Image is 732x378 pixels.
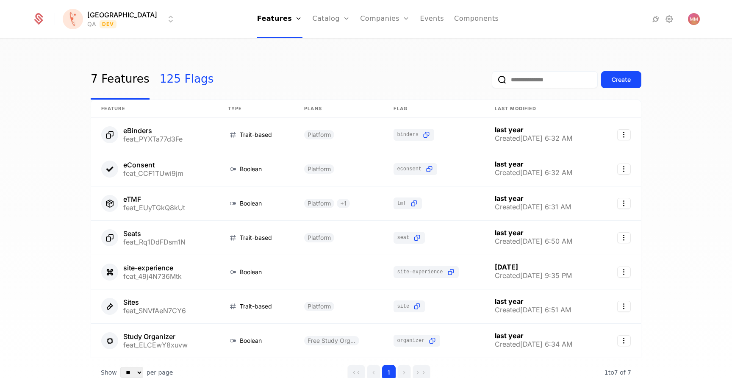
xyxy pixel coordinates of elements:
[120,367,143,378] select: Select page size
[294,100,383,118] th: Plans
[87,10,157,20] span: [GEOGRAPHIC_DATA]
[91,100,218,118] th: Feature
[101,368,117,377] span: Show
[651,14,661,24] a: Integrations
[617,267,631,278] button: Select action
[617,198,631,209] button: Select action
[87,20,96,28] div: QA
[63,9,83,29] img: Florence
[65,10,176,28] button: Select environment
[617,301,631,312] button: Select action
[612,75,631,84] div: Create
[485,100,601,118] th: Last Modified
[383,100,485,118] th: Flag
[147,368,173,377] span: per page
[688,13,700,25] img: Marko Milosavljevic
[160,60,214,100] a: 125 Flags
[688,13,700,25] button: Open user button
[601,71,641,88] button: Create
[218,100,294,118] th: Type
[617,335,631,346] button: Select action
[91,60,150,100] a: 7 Features
[604,369,627,376] span: 1 to 7 of
[617,129,631,140] button: Select action
[100,20,117,28] span: Dev
[664,14,674,24] a: Settings
[617,164,631,175] button: Select action
[604,369,631,376] span: 7
[617,232,631,243] button: Select action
